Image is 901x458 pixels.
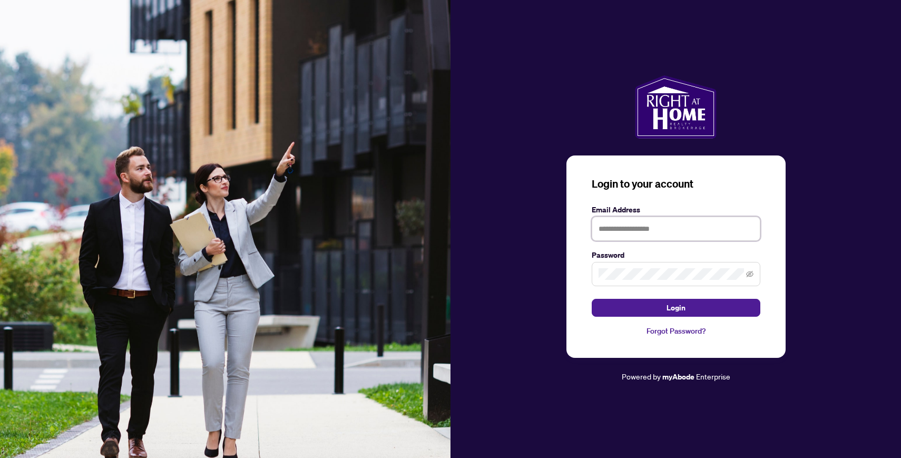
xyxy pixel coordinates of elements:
label: Password [592,249,760,261]
span: Enterprise [696,372,730,381]
span: Powered by [622,372,661,381]
a: Forgot Password? [592,325,760,337]
button: Login [592,299,760,317]
h3: Login to your account [592,177,760,191]
span: Login [667,299,685,316]
a: myAbode [662,371,694,383]
label: Email Address [592,204,760,216]
img: ma-logo [635,75,717,139]
span: eye-invisible [746,270,753,278]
